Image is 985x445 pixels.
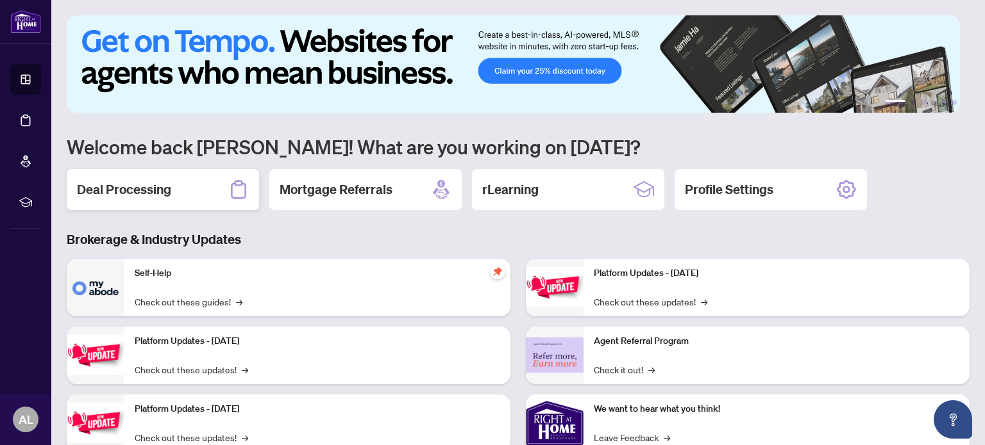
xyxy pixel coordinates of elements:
img: Platform Updates - July 21, 2025 [67,403,124,443]
a: Check out these guides!→ [135,295,242,309]
button: Open asap [934,400,972,439]
button: 2 [911,100,916,105]
span: → [648,362,655,376]
p: Self-Help [135,266,500,280]
span: AL [19,410,33,428]
img: Slide 0 [67,15,960,113]
span: → [701,295,707,309]
img: Platform Updates - September 16, 2025 [67,335,124,375]
button: 3 [921,100,926,105]
img: Self-Help [67,259,124,316]
span: pushpin [490,264,505,279]
p: Platform Updates - [DATE] [135,402,500,416]
h2: rLearning [482,181,539,198]
a: Check it out!→ [594,362,655,376]
button: 1 [885,100,905,105]
p: Agent Referral Program [594,334,959,348]
a: Check out these updates!→ [135,430,248,444]
a: Leave Feedback→ [594,430,670,444]
p: Platform Updates - [DATE] [135,334,500,348]
img: logo [10,10,41,33]
img: Platform Updates - June 23, 2025 [526,267,584,307]
h1: Welcome back [PERSON_NAME]! What are you working on [DATE]? [67,134,970,159]
a: Check out these updates!→ [594,295,707,309]
button: 5 [941,100,947,105]
img: Agent Referral Program [526,337,584,373]
span: → [236,295,242,309]
p: Platform Updates - [DATE] [594,266,959,280]
span: → [242,430,248,444]
button: 6 [952,100,957,105]
a: Check out these updates!→ [135,362,248,376]
p: We want to hear what you think! [594,402,959,416]
h2: Mortgage Referrals [280,181,392,198]
h3: Brokerage & Industry Updates [67,231,970,248]
h2: Deal Processing [77,181,171,198]
button: 4 [931,100,936,105]
span: → [664,430,670,444]
span: → [242,362,248,376]
h2: Profile Settings [685,181,773,198]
